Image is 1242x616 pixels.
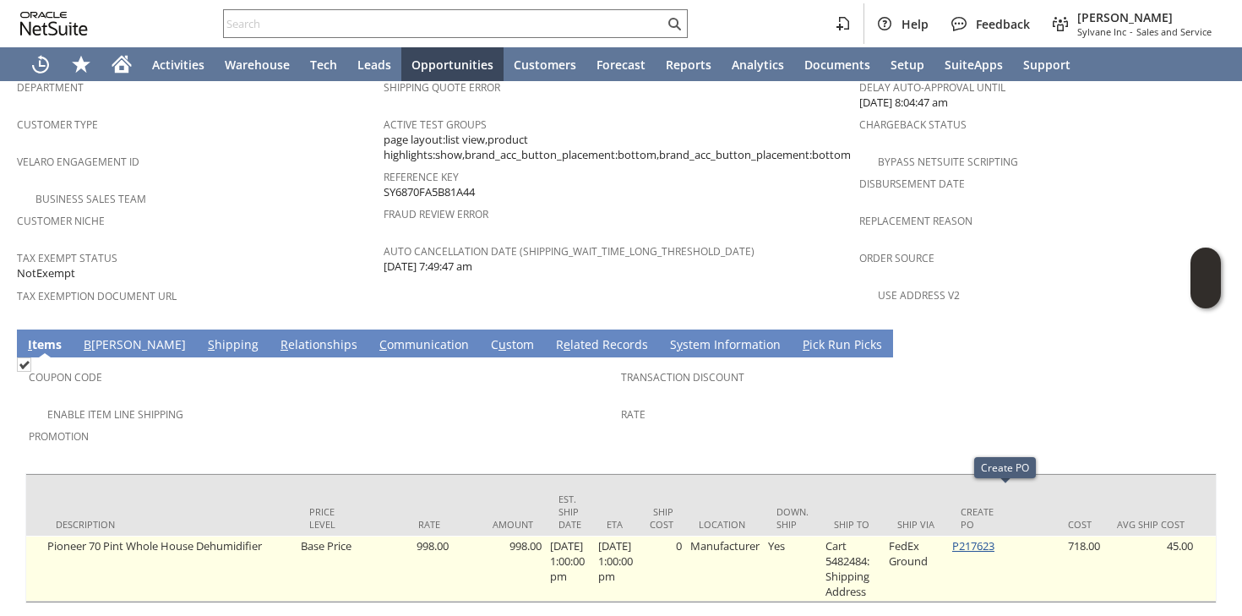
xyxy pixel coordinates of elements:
a: Delay Auto-Approval Until [859,80,1005,95]
div: Down. Ship [776,505,809,531]
span: [PERSON_NAME] [1077,9,1212,25]
a: Relationships [276,336,362,355]
span: Documents [804,57,870,73]
span: S [208,336,215,352]
svg: Home [112,54,132,74]
a: System Information [666,336,785,355]
div: Cost [1024,518,1092,531]
a: Customers [504,47,586,81]
div: Avg Ship Cost [1117,518,1185,531]
div: Description [56,518,284,531]
td: [DATE] 1:00:00 pm [546,536,594,602]
span: Reports [666,57,711,73]
a: Bypass NetSuite Scripting [878,155,1018,169]
div: Ship Cost [650,505,673,531]
a: Recent Records [20,47,61,81]
a: Tax Exempt Status [17,251,117,265]
span: NotExempt [17,265,75,281]
a: Analytics [722,47,794,81]
a: Documents [794,47,880,81]
span: Forecast [596,57,646,73]
div: Price Level [309,505,347,531]
td: Base Price [297,536,360,602]
td: 45.00 [1104,536,1197,602]
td: Cart 5482484: Shipping Address [821,536,885,602]
svg: Recent Records [30,54,51,74]
div: Shortcuts [61,47,101,81]
span: page layout:list view,product highlights:show,brand_acc_button_placement:bottom,brand_acc_button_... [384,132,851,163]
svg: logo [20,12,88,35]
a: Reports [656,47,722,81]
a: Fraud Review Error [384,207,488,221]
a: Promotion [29,429,89,444]
a: SuiteApps [934,47,1013,81]
img: Checked [17,357,31,372]
td: Manufacturer [686,536,764,602]
span: P [803,336,809,352]
span: [DATE] 8:04:47 am [859,95,948,111]
a: Transaction Discount [621,370,744,384]
span: Customers [514,57,576,73]
div: Create PO [981,461,1029,475]
span: C [379,336,387,352]
span: Leads [357,57,391,73]
span: Setup [891,57,924,73]
a: Opportunities [401,47,504,81]
a: Business Sales Team [35,192,146,206]
a: B[PERSON_NAME] [79,336,190,355]
a: Support [1013,47,1081,81]
a: Warehouse [215,47,300,81]
td: [DATE] 1:00:00 pm [594,536,637,602]
a: Communication [375,336,473,355]
a: Pick Run Picks [798,336,886,355]
span: Sales and Service [1136,25,1212,38]
span: y [677,336,683,352]
td: Yes [764,536,821,602]
a: Tax Exemption Document URL [17,289,177,303]
a: Order Source [859,251,934,265]
div: Ship Via [897,518,935,531]
a: Department [17,80,84,95]
div: ETA [607,518,624,531]
span: Tech [310,57,337,73]
a: Tech [300,47,347,81]
a: Disbursement Date [859,177,965,191]
span: Opportunities [411,57,493,73]
span: u [498,336,506,352]
div: Create PO [961,505,999,531]
span: Sylvane Inc [1077,25,1126,38]
div: Est. Ship Date [558,493,581,531]
a: Replacement reason [859,214,972,228]
span: Warehouse [225,57,290,73]
a: Shipping Quote Error [384,80,500,95]
div: Location [699,518,751,531]
a: Related Records [552,336,652,355]
a: P217623 [952,538,994,553]
span: Activities [152,57,204,73]
span: R [281,336,288,352]
td: Pioneer 70 Pint Whole House Dehumidifier [43,536,297,602]
a: Items [24,336,66,355]
span: SuiteApps [945,57,1003,73]
td: 998.00 [360,536,453,602]
a: Home [101,47,142,81]
a: Reference Key [384,170,459,184]
td: 0 [637,536,686,602]
a: Customer Niche [17,214,105,228]
span: Analytics [732,57,784,73]
a: Shipping [204,336,263,355]
a: Use Address V2 [878,288,960,303]
a: Setup [880,47,934,81]
span: - [1130,25,1133,38]
td: 998.00 [453,536,546,602]
a: Chargeback Status [859,117,967,132]
a: Customer Type [17,117,98,132]
span: e [564,336,570,352]
td: 718.00 [1011,536,1104,602]
div: Rate [373,518,440,531]
a: Activities [142,47,215,81]
input: Search [224,14,664,34]
svg: Search [664,14,684,34]
div: Ship To [834,518,872,531]
a: Coupon Code [29,370,102,384]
